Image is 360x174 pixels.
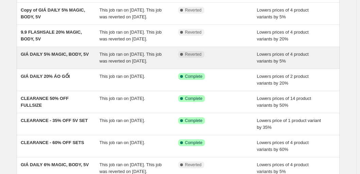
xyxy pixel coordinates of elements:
span: This job ran on [DATE]. [100,118,145,123]
span: Reverted [185,30,202,35]
span: Lowers prices of 2 product variants by 20% [257,74,309,86]
span: CLEARANCE 50% OFF FULLSIZE [21,96,69,108]
span: This job ran on [DATE]. [100,96,145,101]
span: This job ran on [DATE]. This job was reverted on [DATE]. [100,162,162,174]
span: Complete [185,74,202,79]
span: CLEARANCE - 35% OFF 5V SET [21,118,88,123]
span: Complete [185,118,202,123]
span: Lowers prices of 14 product variants by 50% [257,96,311,108]
span: This job ran on [DATE]. [100,74,145,79]
span: This job ran on [DATE]. This job was reverted on [DATE]. [100,7,162,19]
span: Lowers prices of 4 product variants by 5% [257,52,309,64]
span: Reverted [185,7,202,13]
span: Complete [185,140,202,145]
span: Reverted [185,162,202,168]
span: Lowers prices of 4 product variants by 20% [257,30,309,41]
span: Lowers prices of 4 product variants by 60% [257,140,309,152]
span: Reverted [185,52,202,57]
span: GIÁ DAILY 20% ÁO GỐI [21,74,70,79]
span: Complete [185,96,202,101]
span: 9.9 FLASHSALE 20% MAGIC, BODY, 5V [21,30,82,41]
span: Lowers prices of 4 product variants by 5% [257,162,309,174]
span: Copy of GIÁ DAILY 5% MAGIC, BODY, 5V [21,7,85,19]
span: GIÁ DAILY 6% MAGIC, BODY, 5V [21,162,89,167]
span: This job ran on [DATE]. This job was reverted on [DATE]. [100,52,162,64]
span: GIÁ DAILY 5% MAGIC, BODY, 5V [21,52,89,57]
span: This job ran on [DATE]. [100,140,145,145]
span: This job ran on [DATE]. This job was reverted on [DATE]. [100,30,162,41]
span: Lowers price of 1 product variant by 35% [257,118,321,130]
span: Lowers prices of 4 product variants by 5% [257,7,309,19]
span: CLEARANCE - 60% OFF SETS [21,140,84,145]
